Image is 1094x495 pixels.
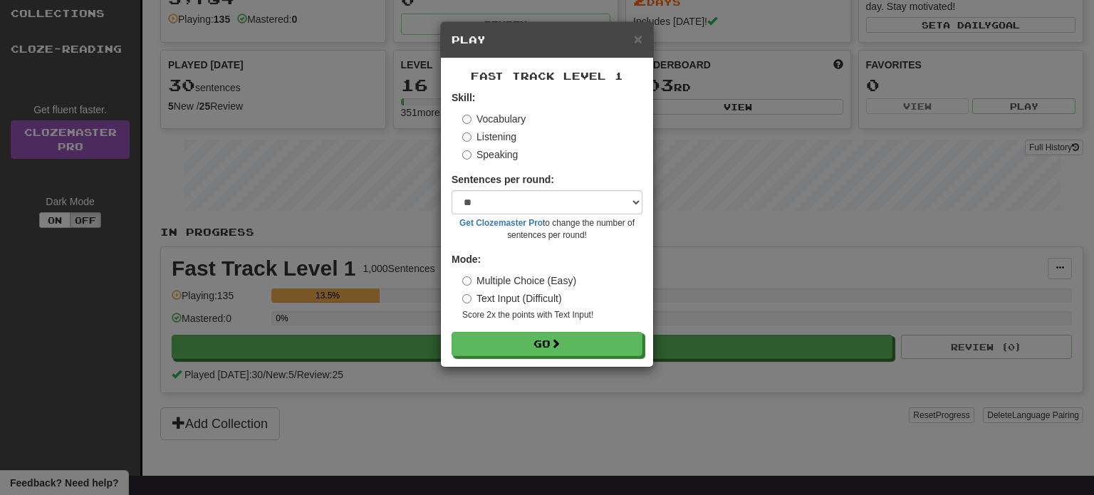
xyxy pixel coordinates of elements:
span: Fast Track Level 1 [471,70,623,82]
h5: Play [452,33,642,47]
input: Vocabulary [462,115,472,124]
input: Speaking [462,150,472,160]
button: Go [452,332,642,356]
input: Multiple Choice (Easy) [462,276,472,286]
small: to change the number of sentences per round! [452,217,642,241]
label: Multiple Choice (Easy) [462,273,576,288]
label: Text Input (Difficult) [462,291,562,306]
strong: Skill: [452,92,475,103]
button: Close [634,31,642,46]
label: Listening [462,130,516,144]
label: Speaking [462,147,518,162]
small: Score 2x the points with Text Input ! [462,309,642,321]
label: Vocabulary [462,112,526,126]
strong: Mode: [452,254,481,265]
label: Sentences per round: [452,172,554,187]
span: × [634,31,642,47]
input: Listening [462,132,472,142]
a: Get Clozemaster Pro [459,218,543,228]
input: Text Input (Difficult) [462,294,472,303]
